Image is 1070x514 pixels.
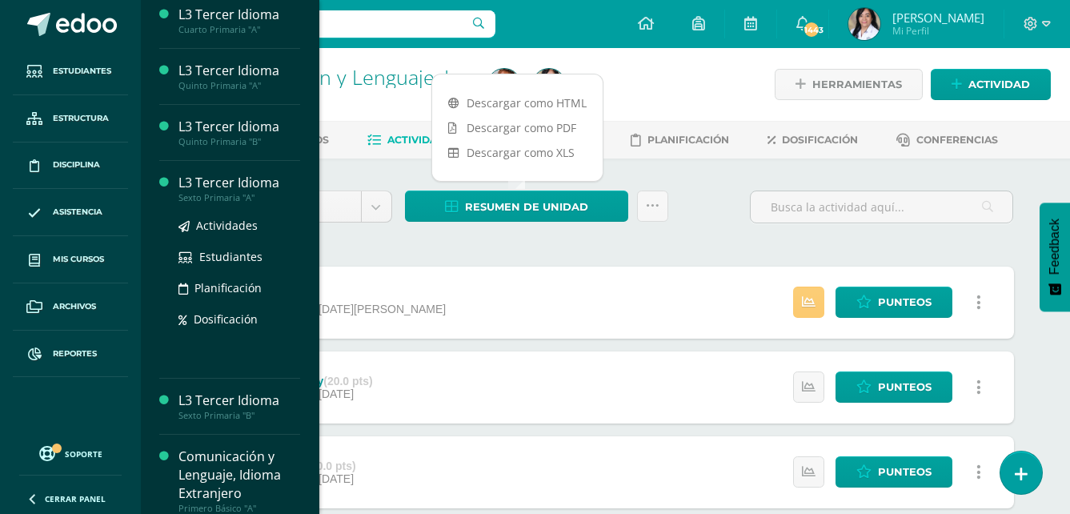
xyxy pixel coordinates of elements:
[916,134,998,146] span: Conferencias
[178,503,300,514] div: Primero Básico "A"
[1040,203,1070,311] button: Feedback - Mostrar encuesta
[194,280,262,295] span: Planificación
[202,66,469,88] h1: Comunicación y Lenguaje, Idioma Extranjero
[199,249,262,264] span: Estudiantes
[53,159,100,171] span: Disciplina
[178,410,300,421] div: Sexto Primaria "B"
[307,460,355,472] strong: (10.0 pts)
[892,24,984,38] span: Mi Perfil
[53,65,111,78] span: Estudiantes
[836,371,952,403] a: Punteos
[178,174,300,192] div: L3 Tercer Idioma
[896,127,998,153] a: Conferencias
[178,216,300,235] a: Actividades
[631,127,729,153] a: Planificación
[202,88,469,103] div: Segundo Básico 'A'
[178,6,300,24] div: L3 Tercer Idioma
[178,448,300,514] a: Comunicación y Lenguaje, Idioma ExtranjeroPrimero Básico "A"
[488,69,520,101] img: 17867b346fd2fc05e59add6266d41238.png
[803,21,820,38] span: 1443
[178,6,300,35] a: L3 Tercer IdiomaCuarto Primaria "A"
[19,442,122,464] a: Soporte
[65,448,102,460] span: Soporte
[53,300,96,313] span: Archivos
[775,69,923,100] a: Herramientas
[53,347,97,360] span: Reportes
[13,189,128,236] a: Asistencia
[465,192,588,222] span: Resumen de unidad
[405,191,628,222] a: Resumen de unidad
[767,127,858,153] a: Dosificación
[196,218,258,233] span: Actividades
[931,69,1051,100] a: Actividad
[13,95,128,143] a: Estructura
[878,457,932,487] span: Punteos
[13,331,128,378] a: Reportes
[178,192,300,203] div: Sexto Primaria "A"
[533,69,565,101] img: 370ed853a3a320774bc16059822190fc.png
[836,287,952,318] a: Punteos
[782,134,858,146] span: Dosificación
[178,136,300,147] div: Quinto Primaria "B"
[178,310,300,328] a: Dosificación
[319,303,446,315] span: [DATE][PERSON_NAME]
[848,8,880,40] img: 370ed853a3a320774bc16059822190fc.png
[178,174,300,203] a: L3 Tercer IdiomaSexto Primaria "A"
[13,143,128,190] a: Disciplina
[178,24,300,35] div: Cuarto Primaria "A"
[878,372,932,402] span: Punteos
[178,80,300,91] div: Quinto Primaria "A"
[319,388,354,400] span: [DATE]
[13,236,128,283] a: Mis cursos
[178,392,300,421] a: L3 Tercer IdiomaSexto Primaria "B"
[53,206,102,219] span: Asistencia
[1048,219,1062,275] span: Feedback
[45,493,106,504] span: Cerrar panel
[13,48,128,95] a: Estudiantes
[432,140,603,165] a: Descargar como XLS
[323,375,372,388] strong: (20.0 pts)
[178,118,300,147] a: L3 Tercer IdiomaQuinto Primaria "B"
[751,191,1012,223] input: Busca la actividad aquí...
[178,448,300,503] div: Comunicación y Lenguaje, Idioma Extranjero
[968,70,1030,99] span: Actividad
[432,115,603,140] a: Descargar como PDF
[216,290,446,303] div: Final Test
[13,283,128,331] a: Archivos
[387,134,458,146] span: Actividades
[202,63,606,90] a: Comunicación y Lenguaje, Idioma Extranjero
[836,456,952,488] a: Punteos
[319,472,354,485] span: [DATE]
[178,62,300,80] div: L3 Tercer Idioma
[367,127,458,153] a: Actividades
[178,279,300,297] a: Planificación
[178,118,300,136] div: L3 Tercer Idioma
[647,134,729,146] span: Planificación
[178,247,300,266] a: Estudiantes
[151,10,495,38] input: Busca un usuario...
[53,253,104,266] span: Mis cursos
[892,10,984,26] span: [PERSON_NAME]
[812,70,902,99] span: Herramientas
[194,311,258,327] span: Dosificación
[178,392,300,410] div: L3 Tercer Idioma
[432,90,603,115] a: Descargar como HTML
[178,62,300,91] a: L3 Tercer IdiomaQuinto Primaria "A"
[878,287,932,317] span: Punteos
[53,112,109,125] span: Estructura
